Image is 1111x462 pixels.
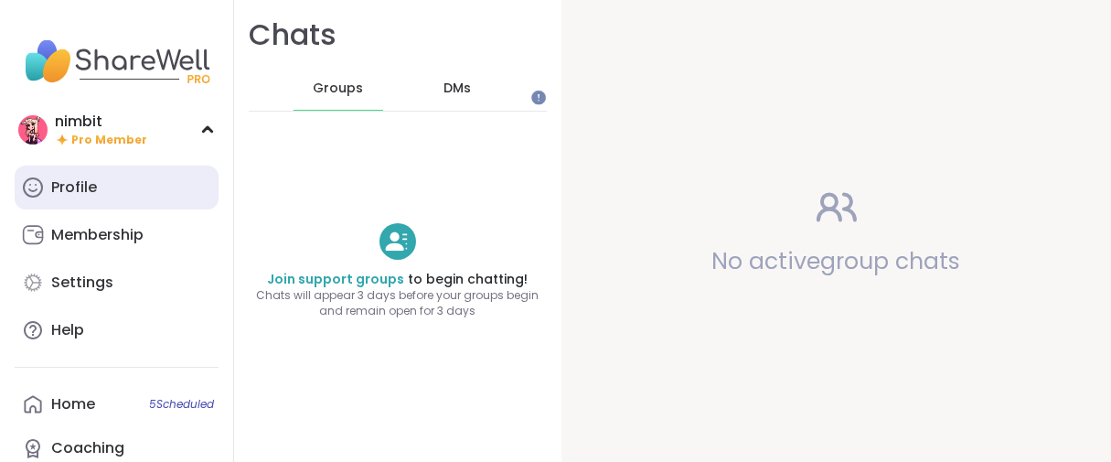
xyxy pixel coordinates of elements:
[51,320,84,340] div: Help
[51,438,124,458] div: Coaching
[55,112,147,132] div: nimbit
[15,261,219,305] a: Settings
[71,133,147,148] span: Pro Member
[51,394,95,414] div: Home
[149,397,214,412] span: 5 Scheduled
[51,177,97,198] div: Profile
[18,115,48,145] img: nimbit
[712,245,961,277] span: No active group chats
[15,29,219,93] img: ShareWell Nav Logo
[51,273,113,293] div: Settings
[15,308,219,352] a: Help
[268,270,405,288] a: Join support groups
[51,225,144,245] div: Membership
[15,382,219,426] a: Home5Scheduled
[15,166,219,210] a: Profile
[249,15,337,56] h1: Chats
[531,91,546,105] iframe: Spotlight
[443,80,471,98] span: DMs
[313,80,363,98] span: Groups
[15,213,219,257] a: Membership
[234,271,561,289] h4: to begin chatting!
[234,288,561,319] span: Chats will appear 3 days before your groups begin and remain open for 3 days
